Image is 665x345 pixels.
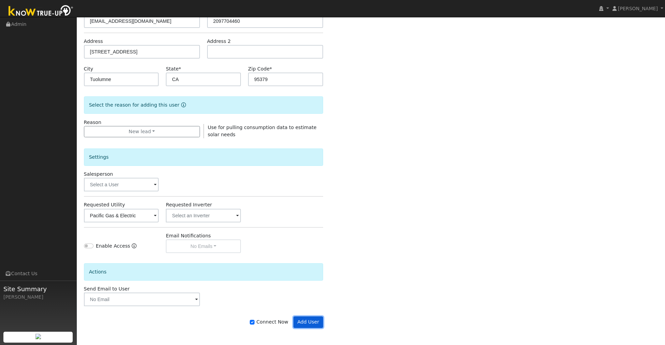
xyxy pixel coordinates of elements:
[166,232,211,239] label: Email Notifications
[3,284,73,294] span: Site Summary
[84,293,200,306] input: No Email
[84,38,103,45] label: Address
[250,320,255,325] input: Connect Now
[5,4,77,19] img: Know True-Up
[293,316,323,328] button: Add User
[618,6,658,11] span: [PERSON_NAME]
[84,178,159,191] input: Select a User
[208,125,317,137] span: Use for pulling consumption data to estimate solar needs
[96,242,130,250] label: Enable Access
[84,96,323,114] div: Select the reason for adding this user
[35,334,41,339] img: retrieve
[166,65,181,73] label: State
[166,209,241,222] input: Select an Inverter
[270,66,272,72] span: Required
[179,102,186,108] a: Reason for new user
[248,65,272,73] label: Zip Code
[84,285,130,293] label: Send Email to User
[84,209,159,222] input: Select a Utility
[84,171,113,178] label: Salesperson
[84,201,125,208] label: Requested Utility
[84,263,323,281] div: Actions
[166,201,212,208] label: Requested Inverter
[84,148,323,166] div: Settings
[84,65,93,73] label: City
[207,38,231,45] label: Address 2
[84,119,101,126] label: Reason
[179,66,181,72] span: Required
[3,294,73,301] div: [PERSON_NAME]
[132,242,136,253] a: Enable Access
[84,126,200,138] button: New lead
[250,318,288,326] label: Connect Now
